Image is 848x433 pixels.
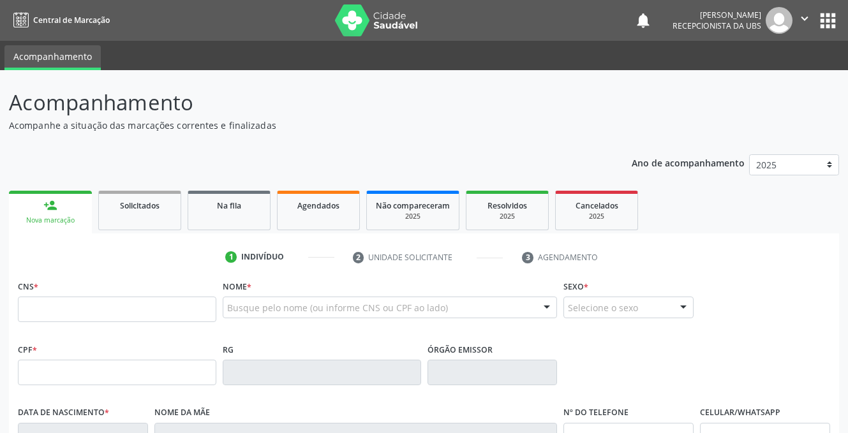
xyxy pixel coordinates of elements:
[223,277,251,297] label: Nome
[9,119,590,132] p: Acompanhe a situação das marcações correntes e finalizadas
[673,10,761,20] div: [PERSON_NAME]
[376,200,450,211] span: Não compareceram
[563,403,629,423] label: Nº do Telefone
[817,10,839,32] button: apps
[792,7,817,34] button: 
[428,340,493,360] label: Órgão emissor
[568,301,638,314] span: Selecione o sexo
[4,45,101,70] a: Acompanhamento
[673,20,761,31] span: Recepcionista da UBS
[576,200,618,211] span: Cancelados
[565,212,629,221] div: 2025
[297,200,339,211] span: Agendados
[634,11,652,29] button: notifications
[225,251,237,263] div: 1
[700,403,780,423] label: Celular/WhatsApp
[487,200,527,211] span: Resolvidos
[154,403,210,423] label: Nome da mãe
[120,200,160,211] span: Solicitados
[376,212,450,221] div: 2025
[217,200,241,211] span: Na fila
[9,10,110,31] a: Central de Marcação
[18,403,109,423] label: Data de nascimento
[18,216,83,225] div: Nova marcação
[563,277,588,297] label: Sexo
[223,340,234,360] label: RG
[9,87,590,119] p: Acompanhamento
[227,301,448,314] span: Busque pelo nome (ou informe CNS ou CPF ao lado)
[33,15,110,26] span: Central de Marcação
[241,251,284,263] div: Indivíduo
[766,7,792,34] img: img
[475,212,539,221] div: 2025
[798,11,812,26] i: 
[18,277,38,297] label: CNS
[43,198,57,212] div: person_add
[18,340,37,360] label: CPF
[632,154,745,170] p: Ano de acompanhamento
